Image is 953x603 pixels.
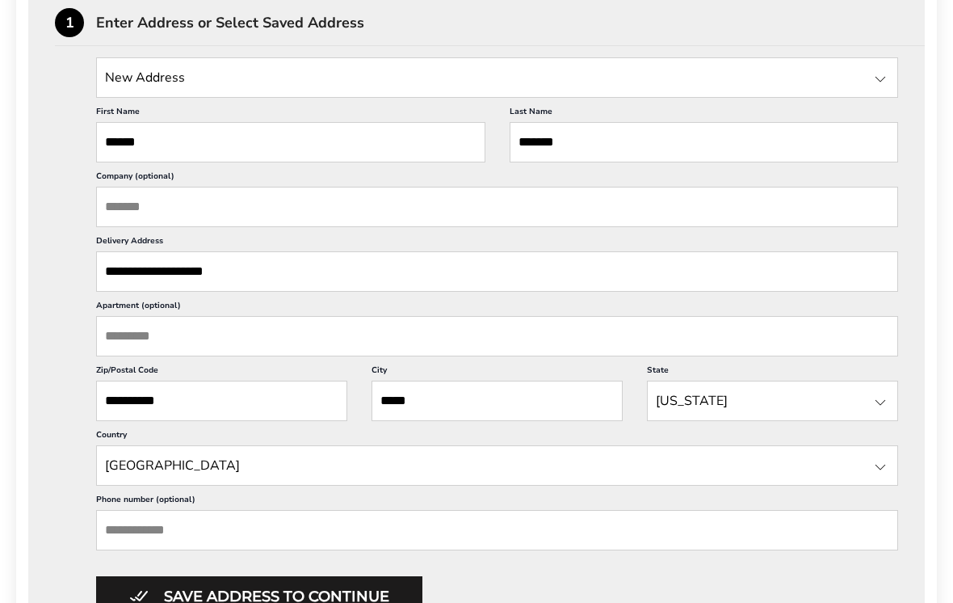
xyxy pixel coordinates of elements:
label: State [647,365,898,381]
label: Country [96,429,898,445]
label: Phone number (optional) [96,494,898,510]
label: First Name [96,106,485,122]
input: Company [96,187,898,227]
div: 1 [55,8,84,37]
input: Apartment [96,316,898,356]
input: ZIP [96,381,347,421]
input: City [372,381,623,421]
label: City [372,365,623,381]
input: State [96,57,898,98]
label: Delivery Address [96,235,898,251]
label: Company (optional) [96,171,898,187]
input: First Name [96,122,485,162]
label: Apartment (optional) [96,300,898,316]
input: State [96,445,898,486]
label: Zip/Postal Code [96,365,347,381]
div: Enter Address or Select Saved Address [96,15,925,30]
input: Delivery Address [96,251,898,292]
input: Last Name [510,122,899,162]
input: State [647,381,898,421]
label: Last Name [510,106,899,122]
